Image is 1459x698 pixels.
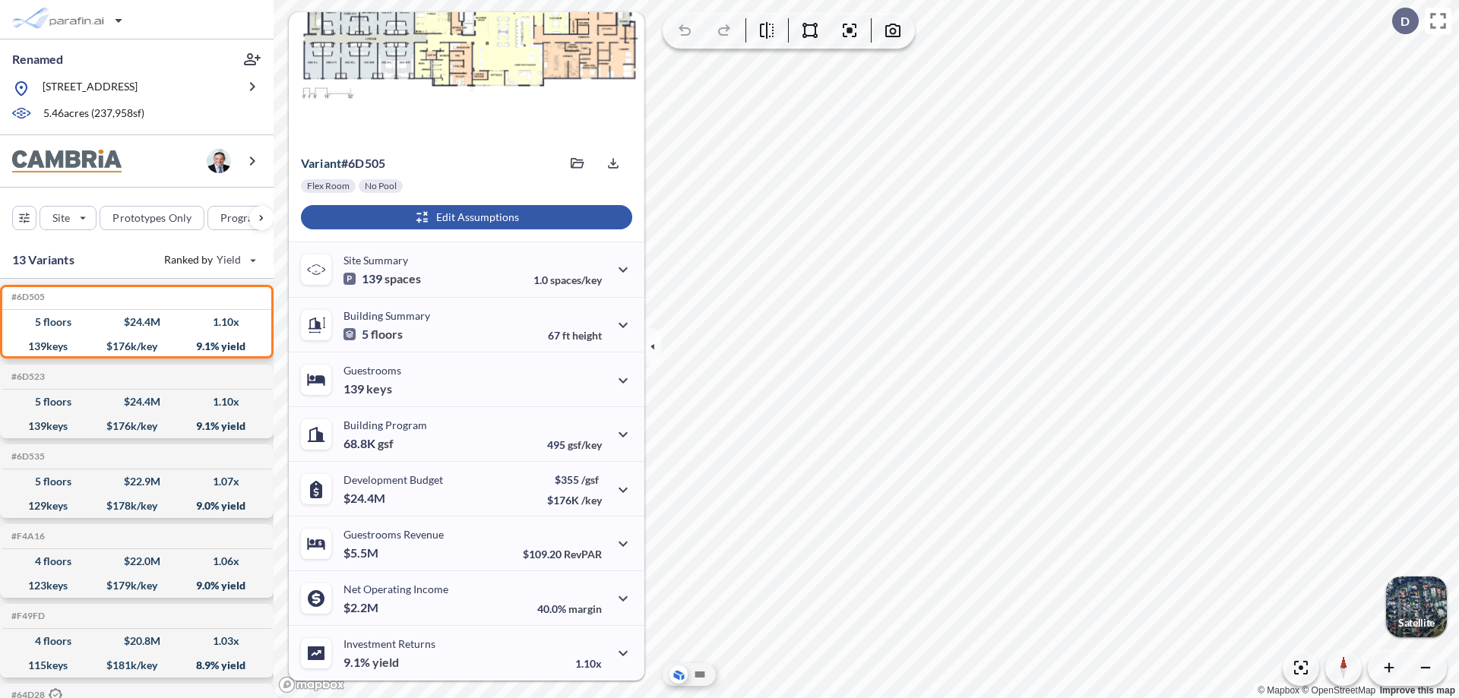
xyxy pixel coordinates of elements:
[1258,685,1299,696] a: Mapbox
[43,106,144,122] p: 5.46 acres ( 237,958 sf)
[12,150,122,173] img: BrandImage
[207,149,231,173] img: user logo
[365,180,397,192] p: No Pool
[343,637,435,650] p: Investment Returns
[568,438,602,451] span: gsf/key
[217,252,242,267] span: Yield
[547,494,602,507] p: $176K
[343,583,448,595] p: Net Operating Income
[548,329,602,342] p: 67
[1398,617,1435,629] p: Satellite
[307,180,350,192] p: Flex Room
[8,292,45,302] h5: Click to copy the code
[343,655,399,670] p: 9.1%
[40,206,97,230] button: Site
[343,491,388,506] p: $24.4M
[343,545,381,561] p: $5.5M
[533,273,602,286] p: 1.0
[112,210,191,226] p: Prototypes Only
[1386,576,1447,637] button: Switcher ImageSatellite
[343,436,394,451] p: 68.8K
[301,156,341,170] span: Variant
[343,309,430,322] p: Building Summary
[207,206,290,230] button: Program
[572,329,602,342] span: height
[100,206,204,230] button: Prototypes Only
[8,451,45,462] h5: Click to copy the code
[1386,576,1447,637] img: Switcher Image
[343,528,444,541] p: Guestrooms Revenue
[8,371,45,382] h5: Click to copy the code
[8,611,45,621] h5: Click to copy the code
[581,494,602,507] span: /key
[12,251,74,269] p: 13 Variants
[547,473,602,486] p: $355
[343,381,392,396] p: 139
[547,438,602,451] p: 495
[1380,685,1455,696] a: Improve this map
[343,271,421,286] p: 139
[564,548,602,561] span: RevPAR
[343,327,403,342] p: 5
[562,329,570,342] span: ft
[691,665,709,684] button: Site Plan
[343,418,427,431] p: Building Program
[669,665,688,684] button: Aerial View
[343,364,401,377] p: Guestrooms
[343,254,408,267] p: Site Summary
[550,273,602,286] span: spaces/key
[372,655,399,670] span: yield
[301,205,632,229] button: Edit Assumptions
[1400,14,1410,28] p: D
[43,79,138,98] p: [STREET_ADDRESS]
[343,473,443,486] p: Development Budget
[8,531,45,542] h5: Click to copy the code
[575,657,602,670] p: 1.10x
[52,210,70,226] p: Site
[371,327,403,342] span: floors
[301,156,385,171] p: # 6d505
[378,436,394,451] span: gsf
[343,600,381,615] p: $2.2M
[220,210,263,226] p: Program
[1302,685,1375,696] a: OpenStreetMap
[278,676,345,693] a: Mapbox homepage
[152,248,266,272] button: Ranked by Yield
[581,473,599,486] span: /gsf
[366,381,392,396] span: keys
[12,51,63,68] p: Renamed
[523,548,602,561] p: $109.20
[537,602,602,615] p: 40.0%
[568,602,602,615] span: margin
[385,271,421,286] span: spaces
